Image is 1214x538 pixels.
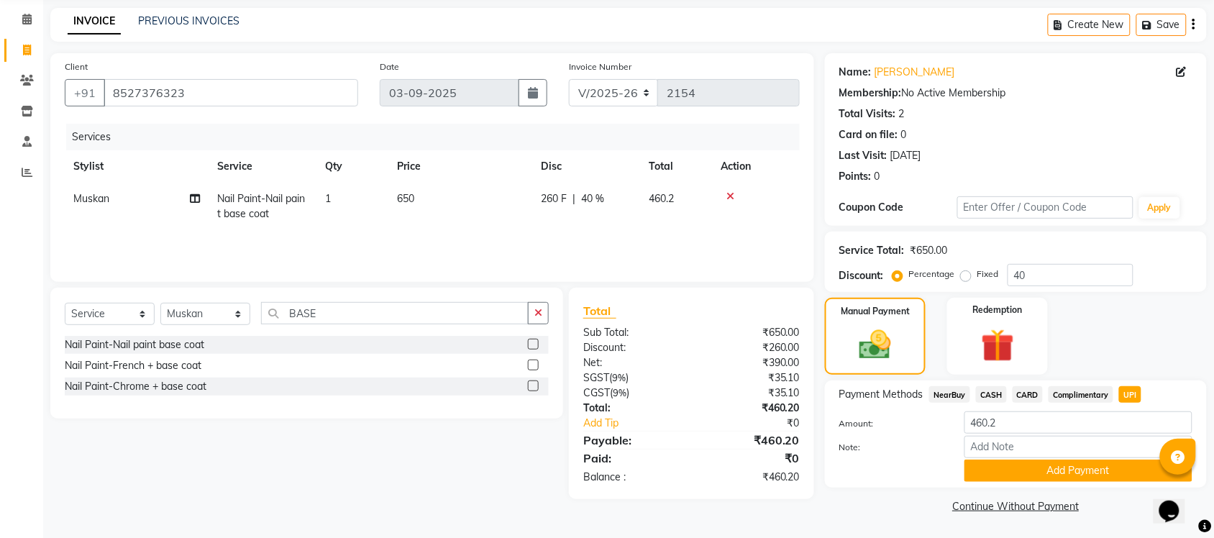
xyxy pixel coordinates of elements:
span: Nail Paint-Nail paint base coat [217,192,305,220]
span: Muskan [73,192,109,205]
span: CGST [583,386,610,399]
th: Service [209,150,316,183]
div: Nail Paint-Chrome + base coat [65,379,206,394]
input: Search by Name/Mobile/Email/Code [104,79,358,106]
div: ₹0 [711,416,811,431]
span: NearBuy [929,386,970,403]
span: SGST [583,371,609,384]
div: Net: [572,355,692,370]
a: INVOICE [68,9,121,35]
a: [PERSON_NAME] [875,65,955,80]
div: Paid: [572,450,692,467]
div: Coupon Code [839,200,957,215]
span: 460.2 [649,192,674,205]
button: +91 [65,79,105,106]
div: Service Total: [839,243,905,258]
input: Add Note [964,436,1192,458]
label: Manual Payment [841,305,910,318]
label: Client [65,60,88,73]
button: Add Payment [964,460,1192,482]
div: Name: [839,65,872,80]
button: Save [1136,14,1187,36]
div: Sub Total: [572,325,692,340]
th: Qty [316,150,388,183]
th: Price [388,150,532,183]
div: Discount: [572,340,692,355]
div: ₹650.00 [691,325,811,340]
span: 9% [613,387,626,398]
iframe: chat widget [1154,480,1200,524]
span: 40 % [581,191,604,206]
div: Services [66,124,811,150]
div: ₹0 [691,450,811,467]
a: PREVIOUS INVOICES [138,14,239,27]
div: ₹35.10 [691,386,811,401]
div: Points: [839,169,872,184]
label: Amount: [829,417,954,430]
label: Invoice Number [569,60,631,73]
label: Redemption [973,304,1023,316]
input: Amount [964,411,1192,434]
input: Search or Scan [261,302,529,324]
button: Create New [1048,14,1131,36]
div: ₹260.00 [691,340,811,355]
span: | [572,191,575,206]
div: ₹460.20 [691,401,811,416]
span: UPI [1119,386,1141,403]
label: Note: [829,441,954,454]
div: Last Visit: [839,148,887,163]
span: CASH [976,386,1007,403]
div: Total: [572,401,692,416]
input: Enter Offer / Coupon Code [957,196,1133,219]
div: 2 [899,106,905,122]
span: Payment Methods [839,387,923,402]
span: Complimentary [1049,386,1113,403]
div: ₹390.00 [691,355,811,370]
th: Disc [532,150,640,183]
a: Continue Without Payment [828,499,1204,514]
div: Nail Paint-Nail paint base coat [65,337,204,352]
span: CARD [1013,386,1044,403]
div: 0 [901,127,907,142]
div: Discount: [839,268,884,283]
img: _gift.svg [971,325,1025,366]
div: Balance : [572,470,692,485]
div: Membership: [839,86,902,101]
div: ₹460.20 [691,432,811,449]
div: [DATE] [890,148,921,163]
label: Percentage [909,268,955,281]
a: Add Tip [572,416,711,431]
div: Payable: [572,432,692,449]
th: Total [640,150,712,183]
div: ( ) [572,370,692,386]
div: Total Visits: [839,106,896,122]
div: Nail Paint-French + base coat [65,358,201,373]
span: 1 [325,192,331,205]
img: _cash.svg [849,327,901,363]
th: Stylist [65,150,209,183]
th: Action [712,150,800,183]
div: Card on file: [839,127,898,142]
span: 9% [612,372,626,383]
div: ( ) [572,386,692,401]
div: 0 [875,169,880,184]
div: ₹460.20 [691,470,811,485]
div: No Active Membership [839,86,1192,101]
label: Date [380,60,399,73]
span: Total [583,304,616,319]
button: Apply [1139,197,1180,219]
label: Fixed [977,268,999,281]
div: ₹35.10 [691,370,811,386]
span: 260 F [541,191,567,206]
div: ₹650.00 [910,243,948,258]
span: 650 [397,192,414,205]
